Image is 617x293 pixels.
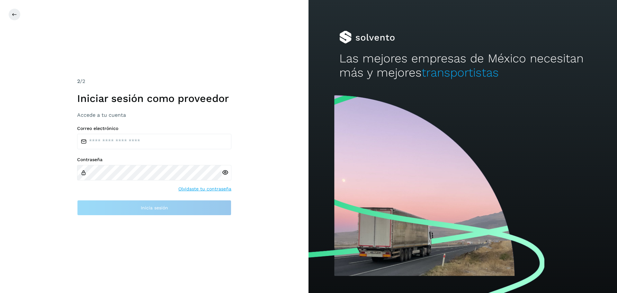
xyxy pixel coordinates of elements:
span: Inicia sesión [141,206,168,210]
div: /2 [77,78,231,85]
label: Contraseña [77,157,231,162]
h3: Accede a tu cuenta [77,112,231,118]
a: Olvidaste tu contraseña [178,186,231,192]
label: Correo electrónico [77,126,231,131]
span: 2 [77,78,80,84]
button: Inicia sesión [77,200,231,215]
h1: Iniciar sesión como proveedor [77,92,231,105]
span: transportistas [422,66,499,79]
h2: Las mejores empresas de México necesitan más y mejores [339,51,586,80]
